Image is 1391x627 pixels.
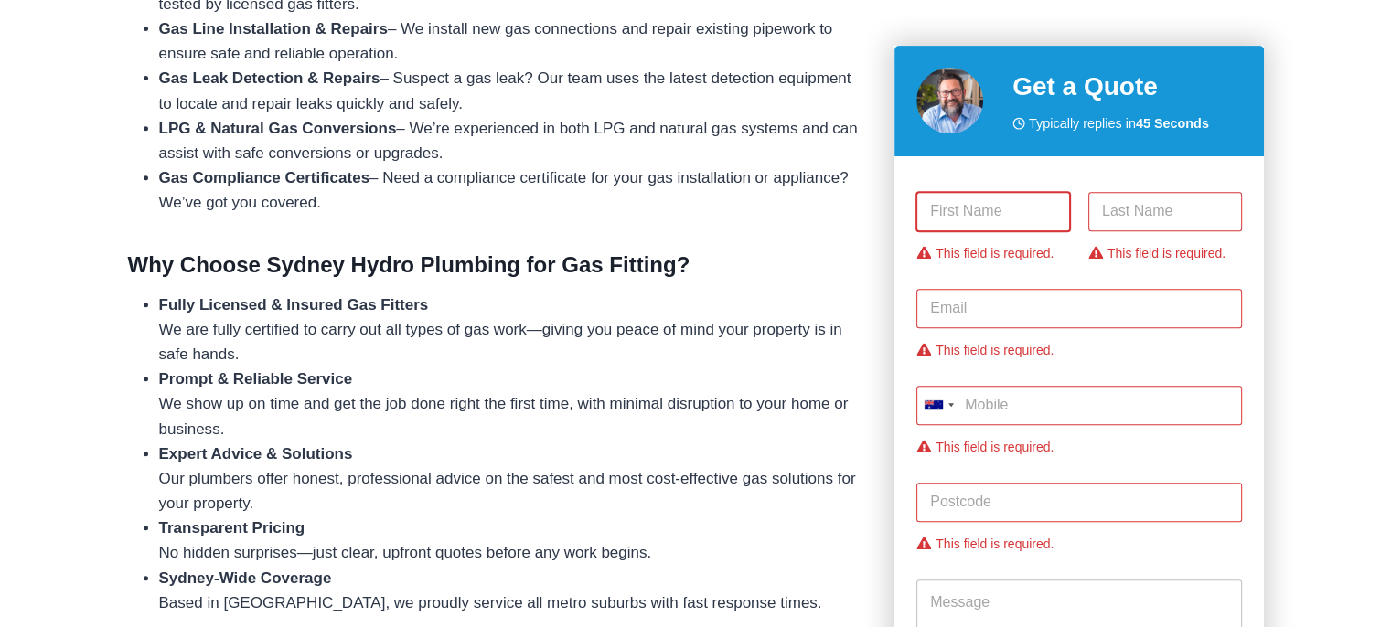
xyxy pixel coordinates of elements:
[159,69,380,87] strong: Gas Leak Detection & Repairs
[159,367,866,441] li: We show up on time and get the job done right the first time, with minimal disruption to your hom...
[159,296,429,313] strong: Fully Licensed & Insured Gas Fitters
[1136,116,1209,131] strong: 45 Seconds
[916,245,1070,261] em: Error message
[1029,113,1209,134] span: Typically replies in
[916,483,1241,522] input: Postcode
[159,116,866,165] li: – We’re experienced in both LPG and natural gas systems and can assist with safe conversions or u...
[916,289,1241,328] input: Email
[1088,192,1242,231] input: Last Name
[916,536,1241,552] em: Error message
[916,439,1241,455] em: Error message
[159,120,397,137] strong: LPG & Natural Gas Conversions
[159,20,388,37] strong: Gas Line Installation & Repairs
[128,252,690,277] strong: Why Choose Sydney Hydro Plumbing for Gas Fitting?
[916,342,1241,358] em: Error message
[159,370,353,388] strong: Prompt & Reliable Service
[159,445,353,462] strong: Expert Advice & Solutions
[159,16,866,66] li: – We install new gas connections and repair existing pipework to ensure safe and reliable operation.
[159,569,332,587] strong: Sydney-Wide Coverage
[916,192,1070,231] input: First Name
[159,519,305,537] strong: Transparent Pricing
[159,66,866,115] li: – Suspect a gas leak? Our team uses the latest detection equipment to locate and repair leaks qui...
[159,441,866,516] li: Our plumbers offer honest, professional advice on the safest and most cost-effective gas solution...
[159,566,866,615] li: Based in [GEOGRAPHIC_DATA], we proudly service all metro suburbs with fast response times.
[159,165,866,215] li: – Need a compliance certificate for your gas installation or appliance? We’ve got you covered.
[159,169,370,186] strong: Gas Compliance Certificates
[1012,68,1242,106] h2: Get a Quote
[916,386,1241,425] input: Mobile
[159,292,866,367] li: We are fully certified to carry out all types of gas work—giving you peace of mind your property ...
[916,386,960,425] button: Selected country
[159,515,866,565] li: No hidden surprises—just clear, upfront quotes before any work begins.
[1088,245,1242,261] em: Error message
